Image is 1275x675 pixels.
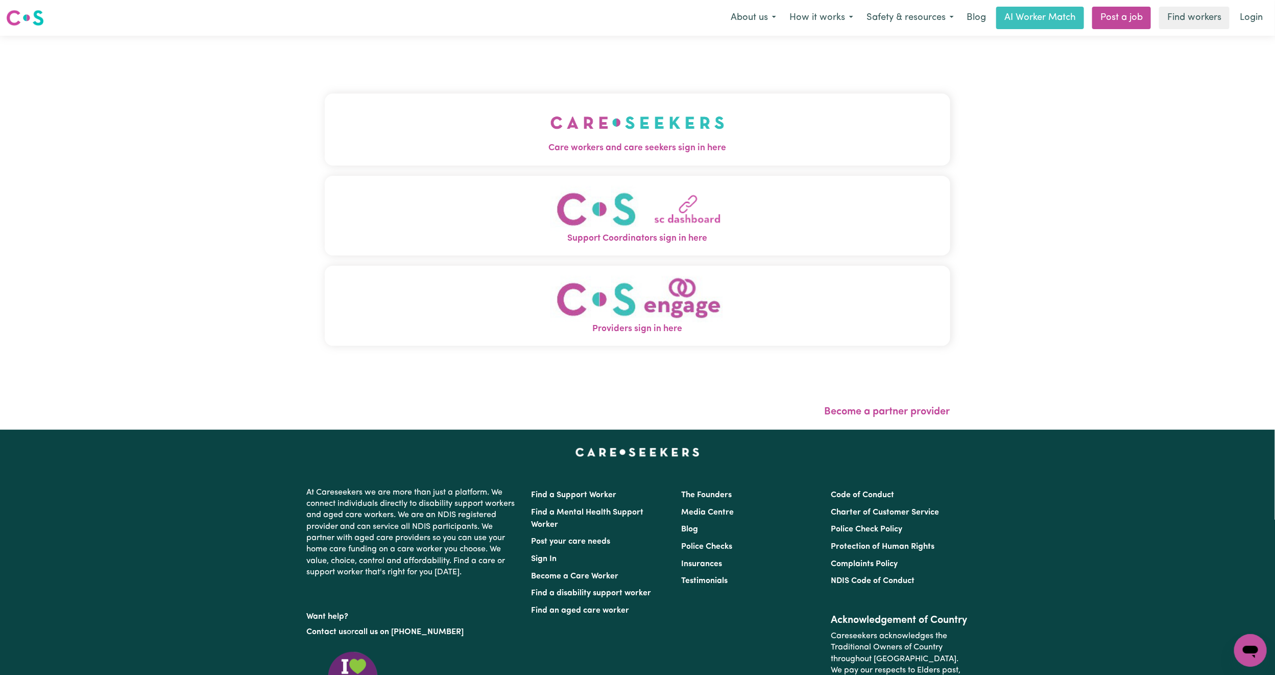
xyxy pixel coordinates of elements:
a: Find workers [1159,7,1230,29]
h2: Acknowledgement of Country [831,614,968,626]
a: Blog [960,7,992,29]
a: Sign In [532,555,557,563]
a: Blog [681,525,698,533]
span: Support Coordinators sign in here [325,232,950,245]
a: Police Checks [681,543,732,551]
a: Protection of Human Rights [831,543,934,551]
a: Post your care needs [532,538,611,546]
a: Police Check Policy [831,525,902,533]
p: or [307,622,519,642]
a: Find an aged care worker [532,607,630,615]
a: Media Centre [681,508,734,517]
a: Insurances [681,560,722,568]
a: AI Worker Match [996,7,1084,29]
button: Care workers and care seekers sign in here [325,94,950,165]
a: Login [1234,7,1269,29]
p: Want help? [307,607,519,622]
a: Code of Conduct [831,491,894,499]
button: Providers sign in here [325,266,950,346]
a: Find a Mental Health Support Worker [532,508,644,529]
button: Support Coordinators sign in here [325,176,950,256]
button: Safety & resources [860,7,960,29]
a: Post a job [1092,7,1151,29]
iframe: Button to launch messaging window, conversation in progress [1234,634,1267,667]
a: Careseekers logo [6,6,44,30]
a: Testimonials [681,577,728,585]
a: Become a Care Worker [532,572,619,580]
a: Careseekers home page [575,448,700,456]
button: About us [724,7,783,29]
a: call us on [PHONE_NUMBER] [355,628,464,636]
a: Find a disability support worker [532,589,652,597]
button: How it works [783,7,860,29]
img: Careseekers logo [6,9,44,27]
span: Providers sign in here [325,322,950,336]
a: Find a Support Worker [532,491,617,499]
a: Charter of Customer Service [831,508,939,517]
p: At Careseekers we are more than just a platform. We connect individuals directly to disability su... [307,483,519,583]
a: The Founders [681,491,732,499]
span: Care workers and care seekers sign in here [325,142,950,155]
a: Contact us [307,628,347,636]
a: NDIS Code of Conduct [831,577,915,585]
a: Complaints Policy [831,560,898,568]
a: Become a partner provider [825,407,950,417]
